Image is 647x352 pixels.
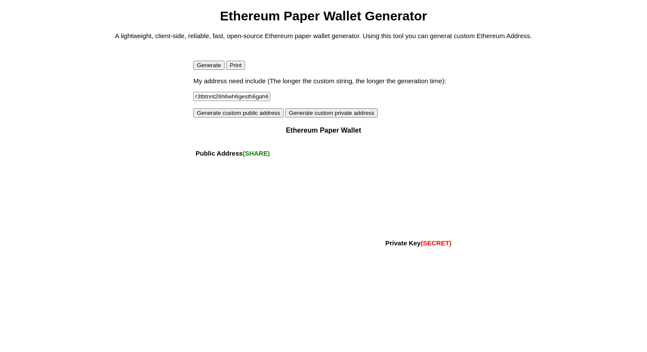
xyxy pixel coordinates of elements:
button: Generate custom public address [193,108,284,117]
span: (SHARE) [243,150,270,157]
p: A lightweight, client-side, reliable, fast, open-source Ethereum paper wallet generator. Using th... [3,32,644,39]
button: Print [226,61,245,70]
span: (SECRET) [421,239,451,247]
input: 66 [193,92,270,101]
h1: Ethereum Paper Wallet Generator [3,9,644,23]
button: Generate custom private address [285,108,378,117]
button: Generate [193,61,225,70]
span: Ethereum Paper Wallet [286,127,361,134]
th: Public Address [193,145,454,161]
div: Private Key [385,239,451,247]
label: My address need include (The longer the custom string, the longer the generation time): [193,77,446,85]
